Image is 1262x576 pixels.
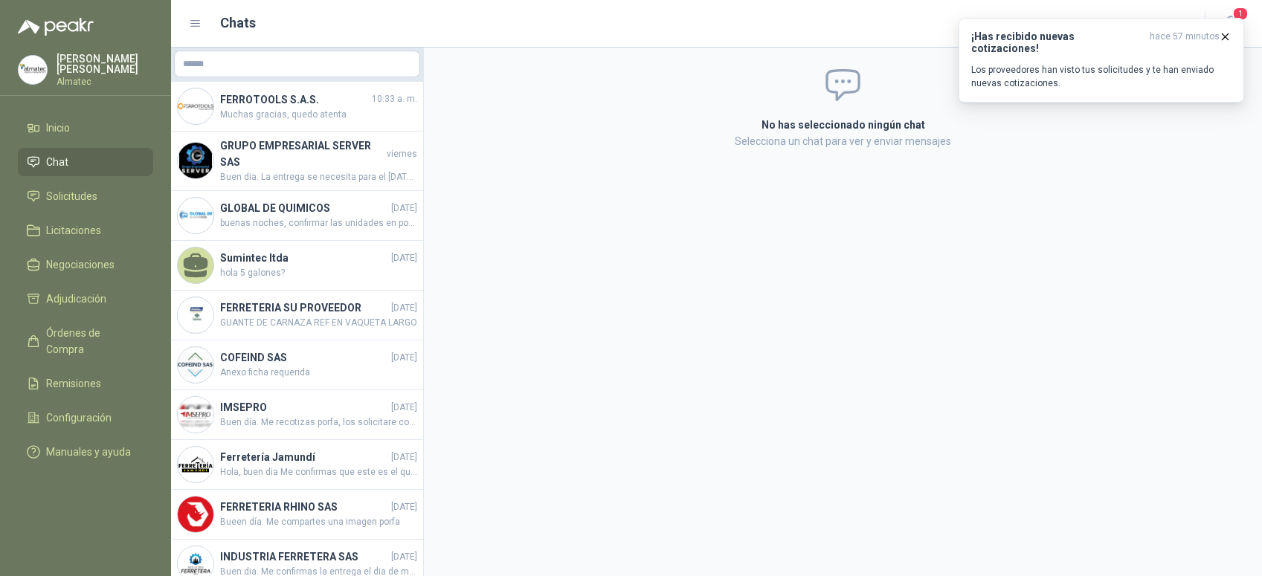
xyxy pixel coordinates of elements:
span: Muchas gracias, quedo atenta [220,108,417,122]
h4: FERROTOOLS S.A.S. [220,91,369,108]
span: Anexo ficha requerida [220,366,417,380]
a: Adjudicación [18,285,153,313]
span: viernes [387,147,417,161]
img: Company Logo [19,56,47,84]
p: Los proveedores han visto tus solicitudes y te han enviado nuevas cotizaciones. [971,63,1232,90]
p: Almatec [57,77,153,86]
a: Company LogoIMSEPRO[DATE]Buen día. Me recotizas porfa, los solicitare contigo, pero con el moment... [171,390,423,440]
img: Company Logo [178,347,213,383]
a: Company LogoGLOBAL DE QUIMICOS[DATE]buenas noches, confirmar las unidades en por litro? galon? cu... [171,191,423,241]
a: Company LogoFERRETERIA SU PROVEEDOR[DATE]GUANTE DE CARNAZA REF EN VAQUETA LARGO [171,291,423,340]
a: Licitaciones [18,216,153,245]
span: [DATE] [391,251,417,265]
h4: GRUPO EMPRESARIAL SERVER SAS [220,137,384,170]
span: Negociaciones [46,256,115,273]
h4: FERRETERIA SU PROVEEDOR [220,300,388,316]
a: Inicio [18,114,153,142]
img: Company Logo [178,496,213,532]
a: Remisiones [18,369,153,398]
p: [PERSON_NAME] [PERSON_NAME] [57,54,153,74]
span: Bueen día. Me compartes una imagen porfa [220,515,417,529]
h4: COFEIND SAS [220,349,388,366]
h4: FERRETERIA RHINO SAS [220,499,388,515]
a: Sumintec ltda[DATE]hola 5 galones? [171,241,423,291]
span: [DATE] [391,401,417,415]
span: [DATE] [391,351,417,365]
span: Configuración [46,410,112,426]
a: Manuales y ayuda [18,438,153,466]
img: Company Logo [178,88,213,124]
span: 1 [1232,7,1249,21]
img: Company Logo [178,143,213,178]
a: Solicitudes [18,182,153,210]
img: Company Logo [178,397,213,433]
span: [DATE] [391,301,417,315]
h4: IMSEPRO [220,399,388,415]
h1: Chats [220,13,256,33]
span: Hola, buen dia Me confirmas que este es el que estoy solicitando porfa Es que en el de 4 pusiste ... [220,465,417,479]
img: Company Logo [178,198,213,233]
span: [DATE] [391,550,417,564]
h4: INDUSTRIA FERRETERA SAS [220,549,388,565]
a: Company LogoFERROTOOLS S.A.S.10:33 a. m.Muchas gracias, quedo atenta [171,82,423,132]
span: 10:33 a. m. [372,92,417,106]
span: Buen dia. La entrega se necesita para el [DATE][PERSON_NAME] [220,170,417,184]
span: Remisiones [46,375,101,392]
span: [DATE] [391,201,417,216]
span: Buen día. Me recotizas porfa, los solicitare contigo, pero con el momento solo 20 pares [220,415,417,430]
h4: GLOBAL DE QUIMICOS [220,200,388,216]
p: Selecciona un chat para ver y enviar mensajes [584,133,1103,149]
img: Logo peakr [18,18,94,36]
span: hace 57 minutos [1150,30,1220,54]
a: Negociaciones [18,250,153,279]
h4: Ferretería Jamundí [220,449,388,465]
h2: No has seleccionado ningún chat [584,117,1103,133]
a: Órdenes de Compra [18,319,153,363]
button: ¡Has recibido nuevas cotizaciones!hace 57 minutos Los proveedores han visto tus solicitudes y te ... [959,18,1244,103]
img: Company Logo [178,297,213,333]
span: buenas noches, confirmar las unidades en por litro? galon? cuñete? [220,216,417,230]
button: 1 [1217,10,1244,37]
span: [DATE] [391,450,417,465]
span: Licitaciones [46,222,101,239]
h3: ¡Has recibido nuevas cotizaciones! [971,30,1144,54]
img: Company Logo [178,447,213,482]
span: [DATE] [391,500,417,514]
span: Manuales y ayuda [46,444,131,460]
a: Company LogoGRUPO EMPRESARIAL SERVER SASviernesBuen dia. La entrega se necesita para el [DATE][PE... [171,132,423,191]
a: Company LogoFERRETERIA RHINO SAS[DATE]Bueen día. Me compartes una imagen porfa [171,490,423,540]
span: hola 5 galones? [220,266,417,280]
a: Configuración [18,404,153,432]
span: Solicitudes [46,188,97,204]
a: Chat [18,148,153,176]
span: Órdenes de Compra [46,325,139,357]
span: GUANTE DE CARNAZA REF EN VAQUETA LARGO [220,316,417,330]
span: Chat [46,154,68,170]
a: Company LogoCOFEIND SAS[DATE]Anexo ficha requerida [171,340,423,390]
a: Company LogoFerretería Jamundí[DATE]Hola, buen dia Me confirmas que este es el que estoy solicita... [171,440,423,490]
span: Adjudicación [46,291,106,307]
h4: Sumintec ltda [220,250,388,266]
span: Inicio [46,120,70,136]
